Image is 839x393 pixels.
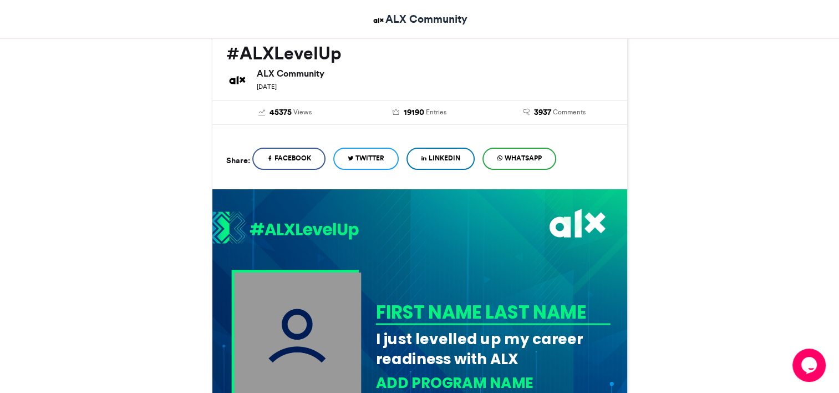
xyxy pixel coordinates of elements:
span: 19190 [404,107,424,119]
img: 1721821317.056-e66095c2f9b7be57613cf5c749b4708f54720bc2.png [212,211,359,246]
span: 45375 [270,107,292,119]
img: ALX Community [226,69,248,91]
iframe: chat widget [792,349,828,382]
a: 19190 Entries [360,107,479,119]
a: Facebook [252,148,326,170]
span: LinkedIn [429,153,460,163]
h2: #ALXLevelUp [226,43,613,63]
div: I just levelled up my career readiness with ALX [375,329,610,369]
span: Views [293,107,312,117]
span: 3937 [534,107,551,119]
div: FIRST NAME LAST NAME [375,299,606,325]
img: ALX Community [372,13,385,27]
a: LinkedIn [406,148,475,170]
span: Entries [426,107,446,117]
a: WhatsApp [482,148,556,170]
a: ALX Community [372,11,467,27]
span: Facebook [274,153,311,163]
a: 45375 Views [226,107,344,119]
a: Twitter [333,148,399,170]
small: [DATE] [257,83,277,90]
a: 3937 Comments [495,107,613,119]
span: Twitter [355,153,384,163]
span: Comments [553,107,586,117]
h6: ALX Community [257,69,613,78]
span: WhatsApp [505,153,542,163]
h5: Share: [226,153,250,168]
